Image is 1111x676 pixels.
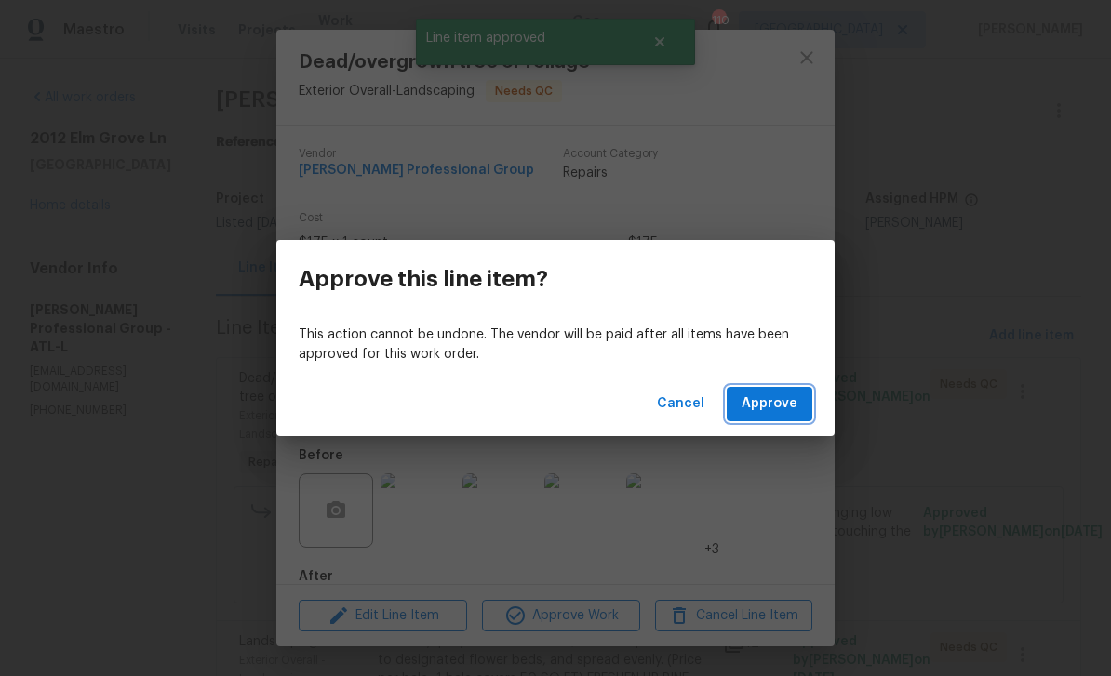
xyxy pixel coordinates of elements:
button: Cancel [649,387,712,421]
button: Approve [727,387,812,421]
span: Cancel [657,392,704,416]
h3: Approve this line item? [299,266,548,292]
p: This action cannot be undone. The vendor will be paid after all items have been approved for this... [299,325,812,365]
span: Approve [742,392,797,416]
